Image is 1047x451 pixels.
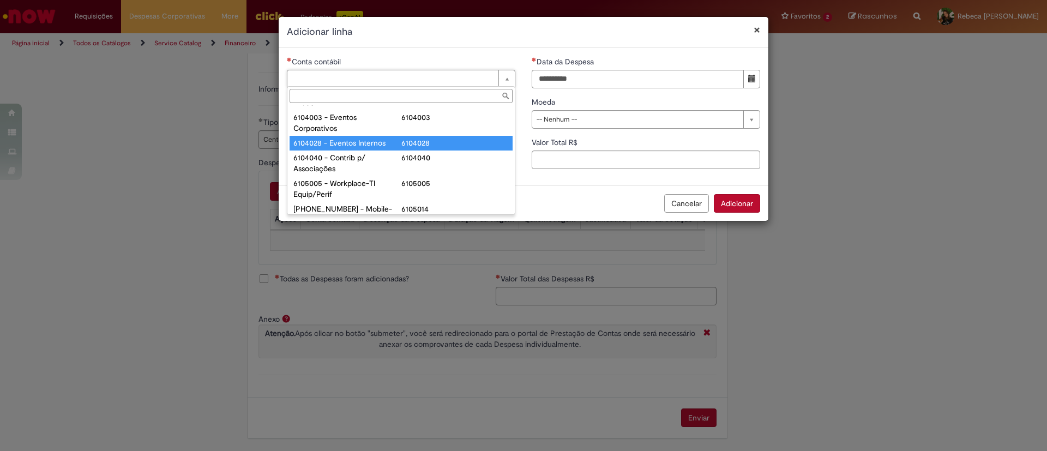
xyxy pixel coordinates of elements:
[401,178,509,189] div: 6105005
[401,203,509,214] div: 6105014
[293,152,401,174] div: 6104040 - Contrib p/ Associações
[293,112,401,134] div: 6104003 - Eventos Corporativos
[401,112,509,123] div: 6104003
[401,152,509,163] div: 6104040
[293,178,401,200] div: 6105005 - Workplace-TI Equip/Perif
[293,203,401,225] div: [PHONE_NUMBER] - Mobile-Serviços Voz
[287,105,515,214] ul: Conta contábil
[293,137,401,148] div: 6104028 - Eventos Internos
[401,137,509,148] div: 6104028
